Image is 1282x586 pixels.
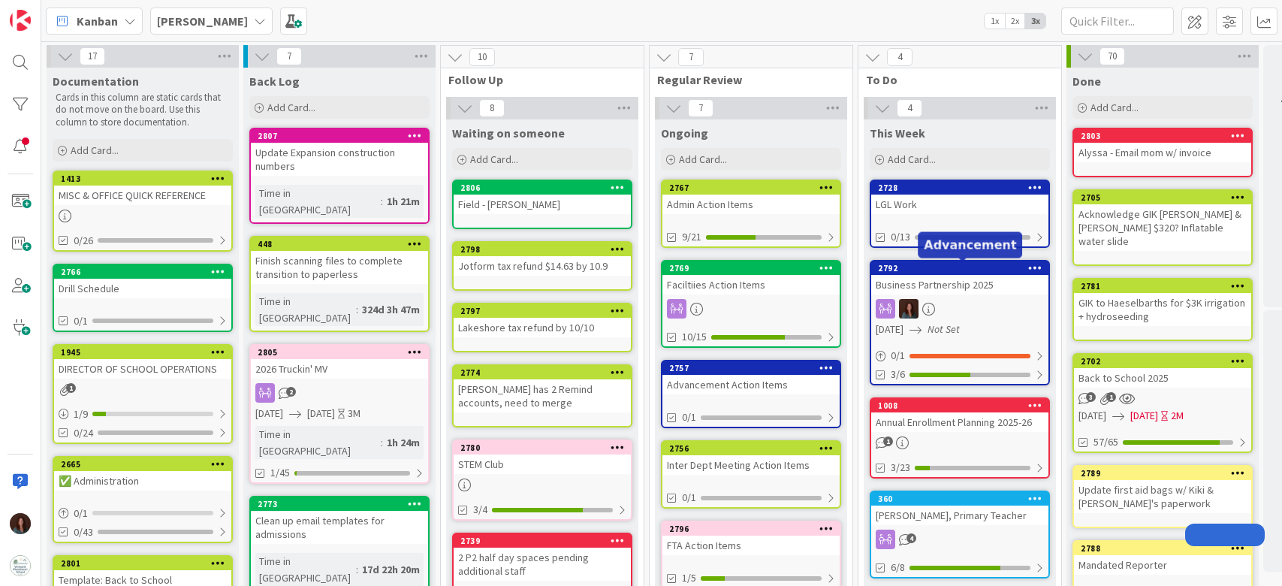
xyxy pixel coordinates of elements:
[270,465,290,481] span: 1/45
[54,405,231,424] div: 1/9
[1074,467,1251,480] div: 2789
[866,72,1042,87] span: To Do
[454,304,631,318] div: 2797
[356,561,358,578] span: :
[1074,191,1251,204] div: 2705
[460,244,631,255] div: 2798
[56,92,230,128] p: Cards in this column are static cards that do not move on the board. Use this column to store doc...
[1081,281,1251,291] div: 2781
[1106,392,1116,402] span: 1
[61,267,231,277] div: 2766
[54,172,231,186] div: 1413
[460,183,631,193] div: 2806
[897,99,922,117] span: 4
[682,409,696,425] span: 0/1
[61,558,231,569] div: 2801
[74,406,88,422] span: 1 / 9
[460,536,631,546] div: 2739
[871,299,1048,319] div: RF
[662,181,840,214] div: 2767Admin Action Items
[54,265,231,279] div: 2766
[258,239,428,249] div: 448
[899,299,919,319] img: RF
[10,10,31,31] img: Visit kanbanzone.com
[669,263,840,273] div: 2769
[74,313,88,329] span: 0/1
[1171,408,1184,424] div: 2M
[878,263,1048,273] div: 2792
[924,237,1016,252] h5: Advancement
[661,125,708,140] span: Ongoing
[871,399,1048,412] div: 1008
[662,375,840,394] div: Advancement Action Items
[662,275,840,295] div: Faciltiies Action Items
[452,125,565,140] span: Waiting on someone
[251,359,428,379] div: 2026 Truckin' MV
[1074,143,1251,162] div: Alyssa - Email mom w/ invoice
[876,322,903,337] span: [DATE]
[80,47,105,65] span: 17
[1074,279,1251,326] div: 2781GIK to Haeselbarths for $3K irrigation + hydroseeding
[255,185,381,218] div: Time in [GEOGRAPHIC_DATA]
[1074,368,1251,388] div: Back to School 2025
[1093,434,1118,450] span: 57/65
[883,436,893,446] span: 1
[454,379,631,412] div: [PERSON_NAME] has 2 Remind accounts, need to merge
[669,524,840,534] div: 2796
[1074,355,1251,368] div: 2702
[460,443,631,453] div: 2780
[662,522,840,536] div: 2796
[255,553,356,586] div: Time in [GEOGRAPHIC_DATA]
[356,301,358,318] span: :
[878,494,1048,504] div: 360
[307,406,335,421] span: [DATE]
[255,293,356,326] div: Time in [GEOGRAPHIC_DATA]
[662,181,840,195] div: 2767
[74,233,93,249] span: 0/26
[54,471,231,491] div: ✅ Administration
[678,48,704,66] span: 7
[74,524,93,540] span: 0/43
[1081,356,1251,367] div: 2702
[1081,468,1251,479] div: 2789
[448,72,625,87] span: Follow Up
[887,48,912,66] span: 4
[871,275,1048,295] div: Business Partnership 2025
[10,513,31,534] img: RF
[258,131,428,141] div: 2807
[460,367,631,378] div: 2774
[54,557,231,570] div: 2801
[54,458,231,471] div: 2665
[61,459,231,470] div: 2665
[871,399,1048,432] div: 1008Annual Enrollment Planning 2025-26
[251,346,428,359] div: 2805
[251,129,428,176] div: 2807Update Expansion construction numbers
[1074,129,1251,143] div: 2803
[348,406,360,421] div: 3M
[454,366,631,379] div: 2774
[454,441,631,474] div: 2780STEM Club
[1061,8,1174,35] input: Quick Filter...
[1005,14,1025,29] span: 2x
[54,265,231,298] div: 2766Drill Schedule
[662,455,840,475] div: Inter Dept Meeting Action Items
[54,359,231,379] div: DIRECTOR OF SCHOOL OPERATIONS
[251,346,428,379] div: 28052026 Truckin' MV
[258,347,428,358] div: 2805
[1078,408,1106,424] span: [DATE]
[54,346,231,379] div: 1945DIRECTOR OF SCHOOL OPERATIONS
[251,511,428,544] div: Clean up email templates for admissions
[662,261,840,295] div: 2769Faciltiies Action Items
[662,536,840,555] div: FTA Action Items
[460,306,631,316] div: 2797
[662,522,840,555] div: 2796FTA Action Items
[61,347,231,358] div: 1945
[454,534,631,548] div: 2739
[891,229,910,245] span: 0/13
[276,47,302,65] span: 7
[381,193,383,210] span: :
[77,12,118,30] span: Kanban
[54,186,231,205] div: MISC & OFFICE QUICK REFERENCE
[878,183,1048,193] div: 2728
[454,181,631,214] div: 2806Field - [PERSON_NAME]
